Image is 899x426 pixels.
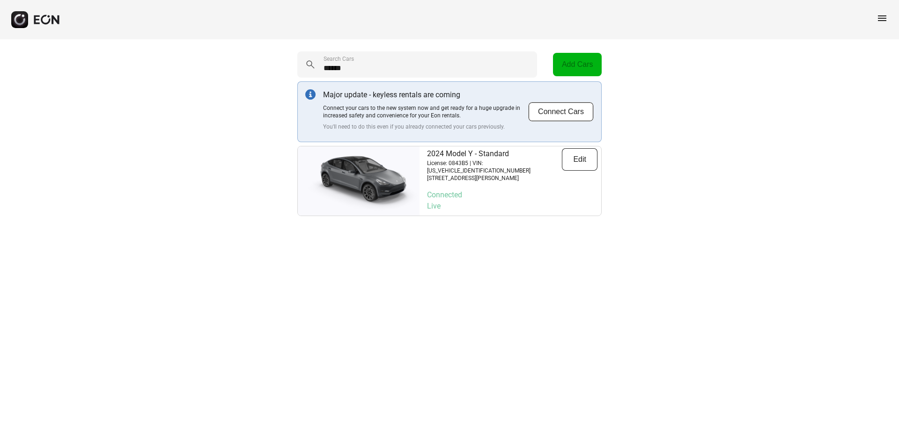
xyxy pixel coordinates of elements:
[562,148,597,171] button: Edit
[324,55,354,63] label: Search Cars
[427,148,562,159] p: 2024 Model Y - Standard
[323,89,528,101] p: Major update - keyless rentals are coming
[427,174,562,182] p: [STREET_ADDRESS][PERSON_NAME]
[298,151,420,211] img: car
[427,159,562,174] p: License: 0843B5 | VIN: [US_VEHICLE_IDENTIFICATION_NUMBER]
[323,104,528,119] p: Connect your cars to the new system now and get ready for a huge upgrade in increased safety and ...
[427,201,597,212] p: Live
[877,13,888,24] span: menu
[305,89,316,100] img: info
[323,123,528,130] p: You'll need to do this even if you already connected your cars previously.
[528,102,594,122] button: Connect Cars
[427,189,597,201] p: Connected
